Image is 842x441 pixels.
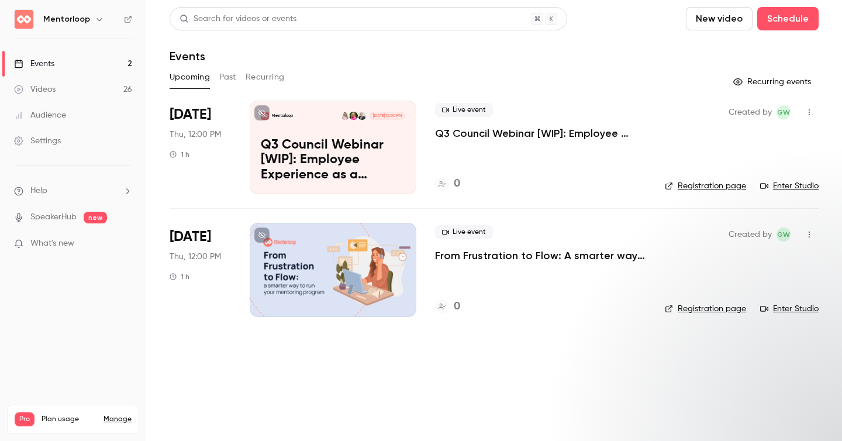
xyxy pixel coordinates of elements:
[170,228,211,246] span: [DATE]
[42,415,96,424] span: Plan usage
[170,68,210,87] button: Upcoming
[170,101,231,194] div: Sep 25 Thu, 12:00 PM (Australia/Melbourne)
[219,68,236,87] button: Past
[170,150,189,159] div: 1 h
[358,112,366,120] img: Michael Werle
[777,105,791,119] span: Grace Winstanley
[349,112,357,120] img: Lainie Tayler
[170,272,189,281] div: 1 h
[728,73,819,91] button: Recurring events
[30,237,74,250] span: What's new
[43,13,90,25] h6: Mentorloop
[369,112,405,120] span: [DATE] 12:00 PM
[272,113,293,119] p: Mentorloop
[261,138,405,183] p: Q3 Council Webinar [WIP]: Employee Experience as a Business Driver
[30,211,77,223] a: SpeakerHub
[777,105,790,119] span: GW
[30,185,47,197] span: Help
[777,228,790,242] span: GW
[170,49,205,63] h1: Events
[180,13,296,25] div: Search for videos or events
[435,126,646,140] a: Q3 Council Webinar [WIP]: Employee Experience as a Business Driver
[246,68,285,87] button: Recurring
[665,180,746,192] a: Registration page
[435,103,493,117] span: Live event
[686,7,753,30] button: New video
[14,135,61,147] div: Settings
[14,109,66,121] div: Audience
[14,84,56,95] div: Videos
[757,7,819,30] button: Schedule
[170,223,231,316] div: Dec 11 Thu, 12:00 PM (Australia/Melbourne)
[14,58,54,70] div: Events
[15,10,33,29] img: Mentorloop
[170,251,221,263] span: Thu, 12:00 PM
[84,212,107,223] span: new
[435,225,493,239] span: Live event
[14,185,132,197] li: help-dropdown-opener
[454,176,460,192] h4: 0
[250,101,416,194] a: Q3 Council Webinar [WIP]: Employee Experience as a Business DriverMentorloopMichael WerleLainie T...
[729,228,772,242] span: Created by
[665,303,746,315] a: Registration page
[729,105,772,119] span: Created by
[170,105,211,124] span: [DATE]
[103,415,132,424] a: Manage
[170,129,221,140] span: Thu, 12:00 PM
[341,112,349,120] img: Heidi Holmes
[435,176,460,192] a: 0
[454,299,460,315] h4: 0
[777,228,791,242] span: Grace Winstanley
[760,303,819,315] a: Enter Studio
[760,180,819,192] a: Enter Studio
[435,299,460,315] a: 0
[435,249,646,263] a: From Frustration to Flow: A smarter way to run your mentoring program (APAC)
[15,412,34,426] span: Pro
